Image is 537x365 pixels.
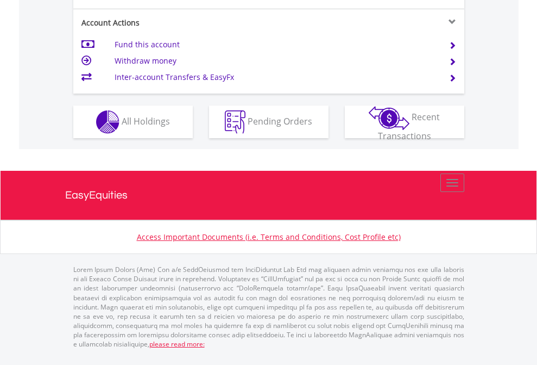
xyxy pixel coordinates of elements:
[73,265,464,349] p: Lorem Ipsum Dolors (Ame) Con a/e SeddOeiusmod tem InciDiduntut Lab Etd mag aliquaen admin veniamq...
[73,106,193,138] button: All Holdings
[149,339,205,349] a: please read more:
[73,17,269,28] div: Account Actions
[96,110,119,134] img: holdings-wht.png
[122,115,170,127] span: All Holdings
[209,106,328,138] button: Pending Orders
[225,110,245,134] img: pending_instructions-wht.png
[65,171,472,220] a: EasyEquities
[345,106,464,138] button: Recent Transactions
[115,53,435,69] td: Withdraw money
[115,36,435,53] td: Fund this account
[248,115,312,127] span: Pending Orders
[137,232,401,242] a: Access Important Documents (i.e. Terms and Conditions, Cost Profile etc)
[369,106,409,130] img: transactions-zar-wht.png
[115,69,435,85] td: Inter-account Transfers & EasyFx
